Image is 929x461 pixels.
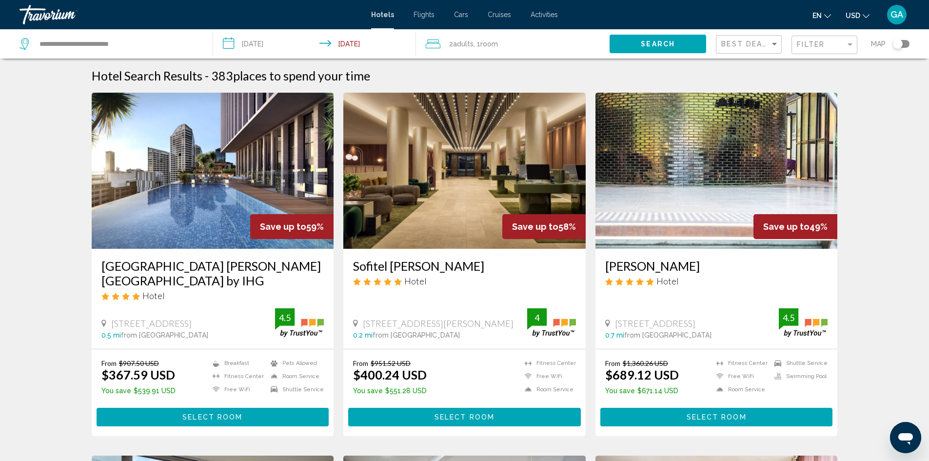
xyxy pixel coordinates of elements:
[474,37,498,51] span: , 1
[512,221,558,232] span: Save up to
[101,331,121,339] span: 0.5 mi
[605,387,635,395] span: You save
[414,11,435,19] a: Flights
[531,11,558,19] a: Activities
[250,214,334,239] div: 59%
[770,359,828,367] li: Shuttle Service
[275,308,324,337] img: trustyou-badge.svg
[353,367,427,382] ins: $400.24 USD
[721,40,779,49] mat-select: Sort by
[520,385,576,394] li: Room Service
[435,414,494,421] span: Select Room
[373,331,460,339] span: from [GEOGRAPHIC_DATA]
[600,408,833,426] button: Select Room
[211,68,370,83] h2: 383
[208,372,266,381] li: Fitness Center
[770,372,828,381] li: Swimming Pool
[520,359,576,367] li: Fitness Center
[111,318,192,329] span: [STREET_ADDRESS]
[97,410,329,421] a: Select Room
[615,318,695,329] span: [STREET_ADDRESS]
[348,410,581,421] a: Select Room
[846,8,870,22] button: Change currency
[213,29,416,59] button: Check-in date: Nov 17, 2025 Check-out date: Nov 19, 2025
[353,387,427,395] p: $551.28 USD
[884,4,909,25] button: User Menu
[779,308,828,337] img: trustyou-badge.svg
[353,276,576,286] div: 5 star Hotel
[371,11,394,19] a: Hotels
[846,12,860,20] span: USD
[480,40,498,48] span: Room
[656,276,679,286] span: Hotel
[605,387,679,395] p: $671.14 USD
[101,359,117,367] span: From
[348,408,581,426] button: Select Room
[890,422,921,453] iframe: Button to launch messaging window
[275,312,295,323] div: 4.5
[712,372,770,381] li: Free WiFi
[623,359,668,367] del: $1,360.26 USD
[97,408,329,426] button: Select Room
[353,331,373,339] span: 0.2 mi
[343,93,586,249] img: Hotel image
[605,359,620,367] span: From
[260,221,306,232] span: Save up to
[101,367,175,382] ins: $367.59 USD
[266,359,324,367] li: Pets Allowed
[20,5,361,24] a: Travorium
[101,259,324,288] a: [GEOGRAPHIC_DATA] [PERSON_NAME][GEOGRAPHIC_DATA] by IHG
[92,93,334,249] img: Hotel image
[453,40,474,48] span: Adults
[92,68,202,83] h1: Hotel Search Results
[605,276,828,286] div: 5 star Hotel
[812,8,831,22] button: Change language
[353,259,576,273] a: Sofitel [PERSON_NAME]
[205,68,209,83] span: -
[101,387,131,395] span: You save
[527,312,547,323] div: 4
[182,414,242,421] span: Select Room
[605,259,828,273] a: [PERSON_NAME]
[527,308,576,337] img: trustyou-badge.svg
[812,12,822,20] span: en
[753,214,837,239] div: 49%
[121,331,208,339] span: from [GEOGRAPHIC_DATA]
[371,359,411,367] del: $951.52 USD
[488,11,511,19] a: Cruises
[101,387,176,395] p: $539.91 USD
[610,35,706,53] button: Search
[353,359,368,367] span: From
[712,359,770,367] li: Fitness Center
[779,312,798,323] div: 4.5
[791,35,857,55] button: Filter
[101,290,324,301] div: 4 star Hotel
[520,372,576,381] li: Free WiFi
[886,40,909,48] button: Toggle map
[502,214,586,239] div: 58%
[890,10,903,20] span: GA
[353,387,383,395] span: You save
[721,40,772,48] span: Best Deals
[233,68,370,83] span: places to spend your time
[595,93,838,249] img: Hotel image
[687,414,747,421] span: Select Room
[641,40,675,48] span: Search
[871,37,886,51] span: Map
[624,331,712,339] span: from [GEOGRAPHIC_DATA]
[266,385,324,394] li: Shuttle Service
[600,410,833,421] a: Select Room
[266,372,324,381] li: Room Service
[454,11,468,19] a: Cars
[605,331,624,339] span: 0.7 mi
